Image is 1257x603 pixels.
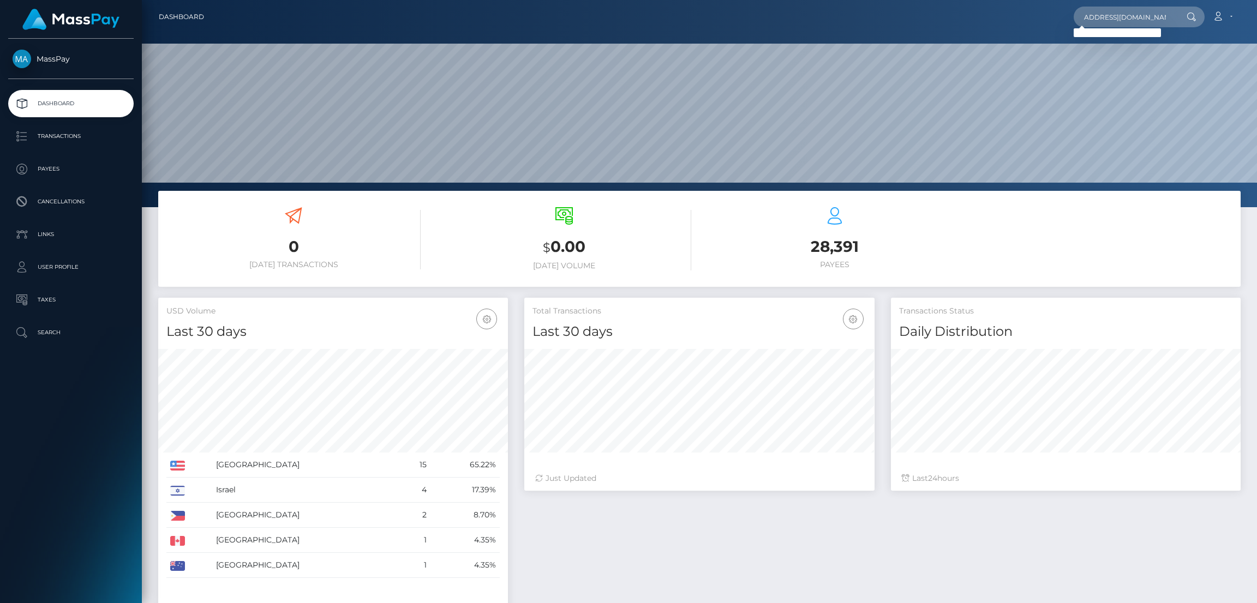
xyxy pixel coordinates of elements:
td: Israel [212,478,400,503]
h4: Daily Distribution [899,322,1232,341]
a: Transactions [8,123,134,150]
a: Cancellations [8,188,134,215]
h4: Last 30 days [532,322,866,341]
p: Taxes [13,292,129,308]
span: 24 [928,473,937,483]
p: Cancellations [13,194,129,210]
img: US.png [170,461,185,471]
img: IL.png [170,486,185,496]
span: MassPay [8,54,134,64]
p: Transactions [13,128,129,144]
a: Links [8,221,134,248]
td: 8.70% [430,503,500,528]
h6: [DATE] Transactions [166,260,421,269]
td: [GEOGRAPHIC_DATA] [212,553,400,578]
img: PH.png [170,511,185,521]
td: 15 [400,453,430,478]
a: User Profile [8,254,134,281]
td: 2 [400,503,430,528]
p: Search [13,324,129,341]
h6: [DATE] Volume [437,261,691,270]
td: [GEOGRAPHIC_DATA] [212,528,400,553]
td: [GEOGRAPHIC_DATA] [212,453,400,478]
td: 65.22% [430,453,500,478]
h5: USD Volume [166,306,500,317]
td: 1 [400,553,430,578]
h3: 0.00 [437,236,691,258]
td: 4.35% [430,528,500,553]
img: MassPay Logo [22,9,119,30]
a: Payees [8,155,134,183]
input: Search... [1074,7,1176,27]
a: Dashboard [8,90,134,117]
img: MassPay [13,50,31,68]
div: Just Updated [535,473,863,484]
h3: 28,391 [708,236,962,257]
small: $ [543,240,550,255]
p: User Profile [13,259,129,275]
h6: Payees [708,260,962,269]
div: Last hours [902,473,1230,484]
td: 1 [400,528,430,553]
a: Taxes [8,286,134,313]
h5: Total Transactions [532,306,866,317]
a: Search [8,319,134,346]
h3: 0 [166,236,421,257]
td: 4 [400,478,430,503]
h4: Last 30 days [166,322,500,341]
h5: Transactions Status [899,306,1232,317]
td: 4.35% [430,553,500,578]
p: Payees [13,161,129,177]
p: Links [13,226,129,243]
td: 17.39% [430,478,500,503]
img: AU.png [170,561,185,571]
a: Dashboard [159,5,204,28]
p: Dashboard [13,95,129,112]
td: [GEOGRAPHIC_DATA] [212,503,400,528]
img: CA.png [170,536,185,546]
